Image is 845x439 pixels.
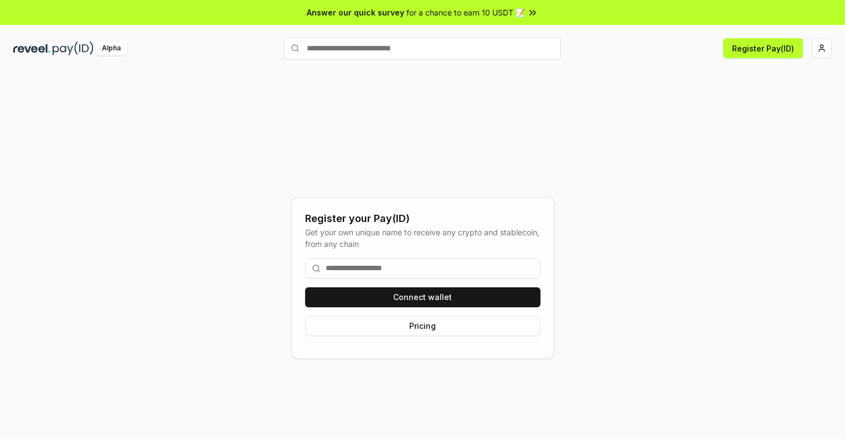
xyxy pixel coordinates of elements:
div: Register your Pay(ID) [305,211,540,226]
img: pay_id [53,42,94,55]
button: Register Pay(ID) [723,38,803,58]
div: Alpha [96,42,127,55]
span: for a chance to earn 10 USDT 📝 [406,7,525,18]
span: Answer our quick survey [307,7,404,18]
button: Connect wallet [305,287,540,307]
button: Pricing [305,316,540,336]
img: reveel_dark [13,42,50,55]
div: Get your own unique name to receive any crypto and stablecoin, from any chain [305,226,540,250]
